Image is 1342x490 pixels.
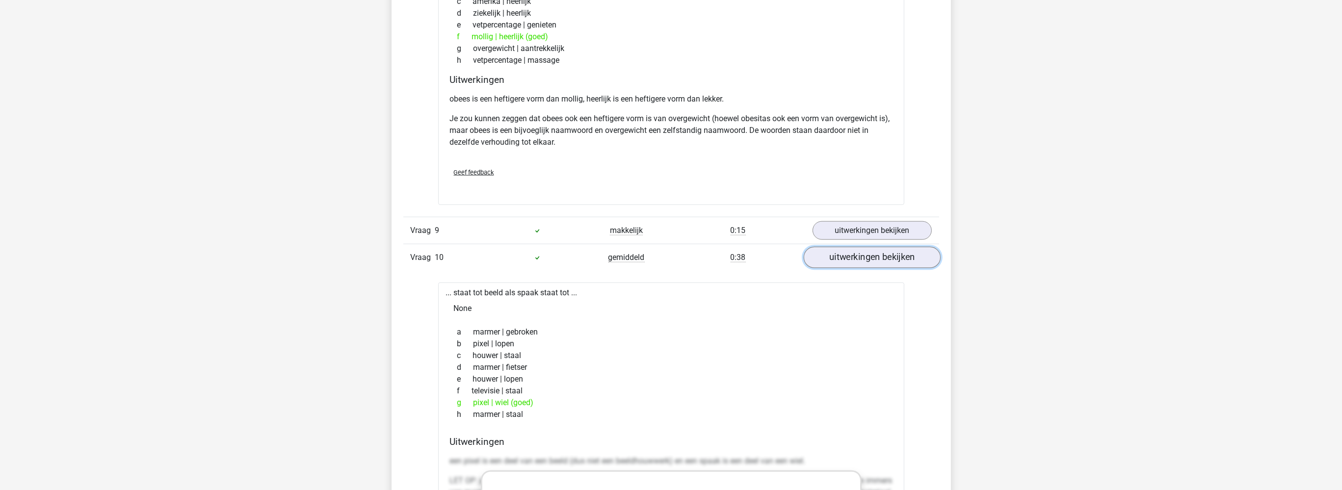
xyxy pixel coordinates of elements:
span: 0:38 [731,253,746,262]
span: b [457,338,474,350]
span: Vraag [411,225,435,236]
h4: Uitwerkingen [450,436,893,447]
div: marmer | gebroken [450,326,893,338]
span: g [457,43,474,54]
a: uitwerkingen bekijken [803,247,940,268]
div: marmer | fietser [450,361,893,373]
span: 10 [435,253,444,262]
div: None [446,299,896,318]
p: obees is een heftigere vorm dan mollig, heerlijk is een heftigere vorm dan lekker. [450,93,893,105]
div: marmer | staal [450,409,893,420]
div: mollig | heerlijk (goed) [450,31,893,43]
span: 9 [435,226,440,235]
span: e [457,373,473,385]
span: Geef feedback [454,169,494,176]
span: g [457,397,474,409]
a: uitwerkingen bekijken [813,221,932,240]
span: makkelijk [610,226,643,235]
span: h [457,409,474,420]
span: h [457,54,474,66]
div: houwer | lopen [450,373,893,385]
span: f [457,31,472,43]
div: vetpercentage | massage [450,54,893,66]
span: a [457,326,474,338]
span: f [457,385,472,397]
div: pixel | wiel (goed) [450,397,893,409]
p: een pixel is een deel van een beeld (dus niet een beeldhouwwerk) en een spaak is een deel van een... [450,455,893,467]
p: Je zou kunnen zeggen dat obees ook een heftigere vorm is van overgewicht (hoewel obesitas ook een... [450,113,893,148]
div: overgewicht | aantrekkelijk [450,43,893,54]
span: e [457,19,473,31]
div: houwer | staal [450,350,893,361]
h4: Uitwerkingen [450,74,893,85]
span: 0:15 [731,226,746,235]
span: c [457,350,473,361]
span: Vraag [411,252,435,263]
span: gemiddeld [608,253,645,262]
div: televisie | staal [450,385,893,397]
span: d [457,7,474,19]
span: d [457,361,474,373]
div: vetpercentage | genieten [450,19,893,31]
div: pixel | lopen [450,338,893,350]
div: ziekelijk | heerlijk [450,7,893,19]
